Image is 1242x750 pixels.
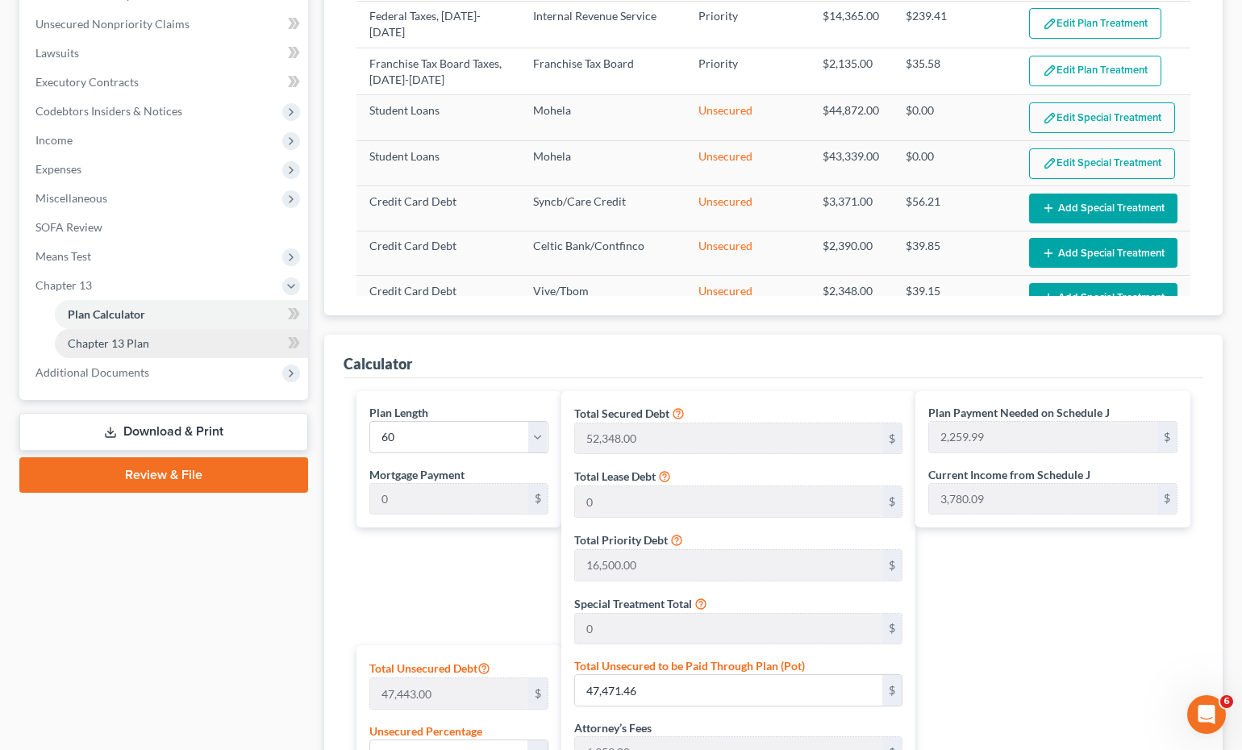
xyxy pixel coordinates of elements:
[55,300,308,329] a: Plan Calculator
[68,336,149,350] span: Chapter 13 Plan
[574,595,692,612] label: Special Treatment Total
[893,140,1016,185] td: $0.00
[575,614,882,644] input: 0.00
[893,186,1016,231] td: $56.21
[35,17,190,31] span: Unsecured Nonpriority Claims
[882,550,902,581] div: $
[1029,56,1161,86] button: Edit Plan Treatment
[928,404,1110,421] label: Plan Payment Needed on Schedule J
[23,39,308,68] a: Lawsuits
[369,466,465,483] label: Mortgage Payment
[520,186,686,231] td: Syncb/Care Credit
[929,484,1157,515] input: 0.00
[528,484,548,515] div: $
[574,468,656,485] label: Total Lease Debt
[1157,422,1177,452] div: $
[19,413,308,451] a: Download & Print
[1157,484,1177,515] div: $
[686,95,809,140] td: Unsecured
[23,68,308,97] a: Executory Contracts
[68,307,145,321] span: Plan Calculator
[575,675,882,706] input: 0.00
[356,48,520,95] td: Franchise Tax Board Taxes, [DATE]-[DATE]
[356,276,520,320] td: Credit Card Debt
[882,486,902,517] div: $
[35,191,107,205] span: Miscellaneous
[882,614,902,644] div: $
[1029,283,1177,313] button: Add Special Treatment
[929,422,1157,452] input: 0.00
[686,276,809,320] td: Unsecured
[882,675,902,706] div: $
[1043,156,1057,170] img: edit-pencil-c1479a1de80d8dea1e2430c2f745a3c6a07e9d7aa2eeffe225670001d78357a8.svg
[575,550,882,581] input: 0.00
[356,140,520,185] td: Student Loans
[893,231,1016,275] td: $39.85
[810,1,893,48] td: $14,365.00
[574,657,805,674] label: Total Unsecured to be Paid Through Plan (Pot)
[356,1,520,48] td: Federal Taxes, [DATE]-[DATE]
[520,1,686,48] td: Internal Revenue Service
[35,75,139,89] span: Executory Contracts
[810,140,893,185] td: $43,339.00
[686,1,809,48] td: Priority
[810,48,893,95] td: $2,135.00
[574,531,668,548] label: Total Priority Debt
[35,46,79,60] span: Lawsuits
[686,140,809,185] td: Unsecured
[35,162,81,176] span: Expenses
[810,186,893,231] td: $3,371.00
[1029,238,1177,268] button: Add Special Treatment
[369,723,482,740] label: Unsecured Percentage
[810,95,893,140] td: $44,872.00
[35,104,182,118] span: Codebtors Insiders & Notices
[686,186,809,231] td: Unsecured
[344,354,412,373] div: Calculator
[893,1,1016,48] td: $239.41
[893,276,1016,320] td: $39.15
[35,220,102,234] span: SOFA Review
[686,48,809,95] td: Priority
[35,133,73,147] span: Income
[1187,695,1226,734] iframe: Intercom live chat
[370,484,528,515] input: 0.00
[1029,8,1161,39] button: Edit Plan Treatment
[370,678,528,709] input: 0.00
[810,231,893,275] td: $2,390.00
[893,48,1016,95] td: $35.58
[19,457,308,493] a: Review & File
[369,658,490,677] label: Total Unsecured Debt
[893,95,1016,140] td: $0.00
[23,213,308,242] a: SOFA Review
[23,10,308,39] a: Unsecured Nonpriority Claims
[686,231,809,275] td: Unsecured
[1043,111,1057,125] img: edit-pencil-c1479a1de80d8dea1e2430c2f745a3c6a07e9d7aa2eeffe225670001d78357a8.svg
[520,231,686,275] td: Celtic Bank/Contfinco
[520,95,686,140] td: Mohela
[1029,194,1177,223] button: Add Special Treatment
[1043,17,1057,31] img: edit-pencil-c1479a1de80d8dea1e2430c2f745a3c6a07e9d7aa2eeffe225670001d78357a8.svg
[882,423,902,454] div: $
[35,249,91,263] span: Means Test
[55,329,308,358] a: Chapter 13 Plan
[575,486,882,517] input: 0.00
[520,48,686,95] td: Franchise Tax Board
[1220,695,1233,708] span: 6
[528,678,548,709] div: $
[520,140,686,185] td: Mohela
[575,423,882,454] input: 0.00
[928,466,1090,483] label: Current Income from Schedule J
[1029,148,1175,179] button: Edit Special Treatment
[574,719,652,736] label: Attorney’s Fees
[520,276,686,320] td: Vive/Tbom
[810,276,893,320] td: $2,348.00
[35,278,92,292] span: Chapter 13
[369,404,428,421] label: Plan Length
[356,231,520,275] td: Credit Card Debt
[1043,64,1057,77] img: edit-pencil-c1479a1de80d8dea1e2430c2f745a3c6a07e9d7aa2eeffe225670001d78357a8.svg
[356,95,520,140] td: Student Loans
[35,365,149,379] span: Additional Documents
[1029,102,1175,133] button: Edit Special Treatment
[574,405,669,422] label: Total Secured Debt
[356,186,520,231] td: Credit Card Debt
